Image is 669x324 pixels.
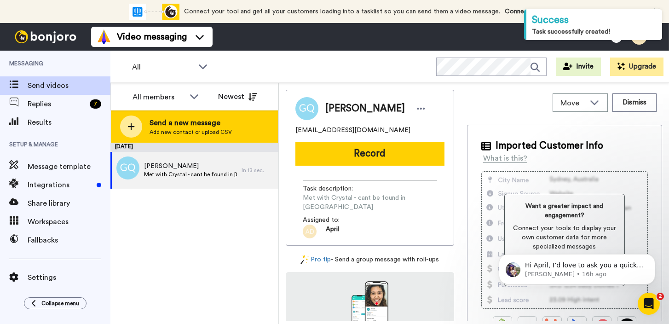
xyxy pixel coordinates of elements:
span: 2 [657,293,664,300]
div: Task successfully created! [532,27,657,36]
iframe: Intercom notifications message [485,235,669,299]
a: Connect now [505,8,545,15]
button: Dismiss [612,93,657,112]
span: [EMAIL_ADDRESS][DOMAIN_NAME] [295,126,410,135]
img: ad.png [303,225,317,238]
span: Met with Crystal - cant be found in [GEOGRAPHIC_DATA] [144,171,237,178]
div: - Send a group message with roll-ups [286,255,454,265]
span: Message template [28,161,110,172]
span: Want a greater impact and engagement? [512,202,617,220]
img: bj-logo-header-white.svg [11,30,80,43]
div: Success [532,13,657,27]
span: Assigned to: [303,215,367,225]
div: All members [133,92,185,103]
div: What is this? [483,153,527,164]
button: Record [295,142,444,166]
span: [PERSON_NAME] [325,102,405,116]
span: Met with Crystal - cant be found in [GEOGRAPHIC_DATA] [303,193,437,212]
span: Connect your tool and get all your customers loading into a tasklist so you can send them a video... [184,8,500,15]
span: Task description : [303,184,367,193]
button: Invite [556,58,601,76]
span: Collapse menu [41,300,79,307]
span: Send a new message [150,117,232,128]
span: Replies [28,98,86,110]
div: In 13 sec. [242,167,274,174]
button: Collapse menu [24,297,87,309]
span: Imported Customer Info [496,139,603,153]
span: [PERSON_NAME] [144,162,237,171]
a: Pro tip [300,255,331,265]
span: Integrations [28,179,93,191]
span: Video messaging [117,30,187,43]
div: animation [129,4,179,20]
span: Workspaces [28,216,110,227]
div: 7 [90,99,101,109]
img: avatar [116,156,139,179]
span: Connect your tools to display your own customer data for more specialized messages [512,224,617,251]
span: Fallbacks [28,235,110,246]
iframe: Intercom live chat [638,293,660,315]
span: Share library [28,198,110,209]
img: magic-wand.svg [300,255,309,265]
img: Image of Grace Quon [295,97,318,120]
span: Add new contact or upload CSV [150,128,232,136]
button: Upgrade [610,58,663,76]
span: Send videos [28,80,110,91]
span: Move [560,98,585,109]
span: April [326,225,339,238]
span: All [132,62,194,73]
button: Newest [211,87,264,106]
span: Results [28,117,110,128]
div: [DATE] [110,143,278,152]
img: vm-color.svg [97,29,111,44]
span: Settings [28,272,110,283]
